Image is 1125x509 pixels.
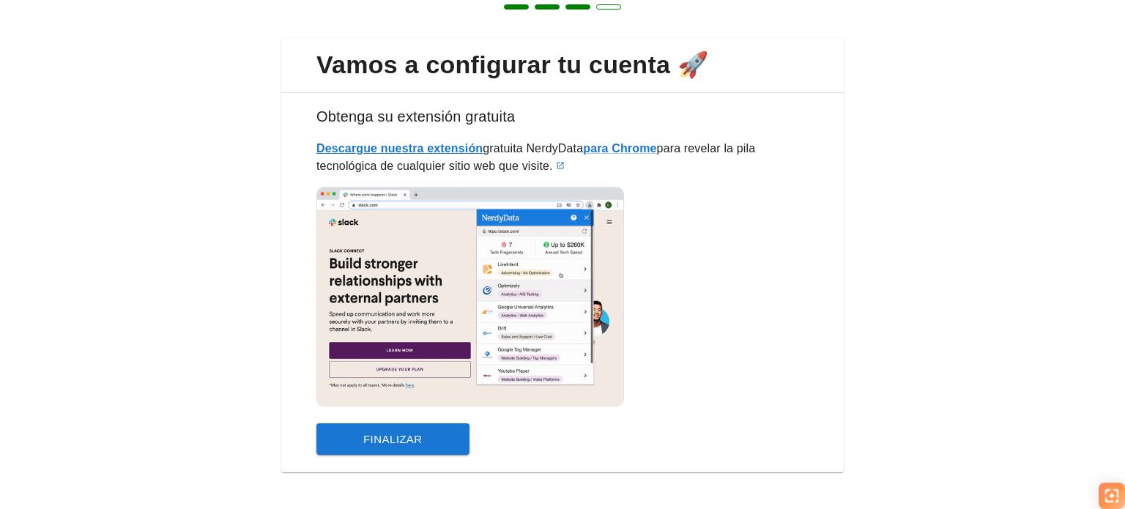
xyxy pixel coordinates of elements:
font: gratuita NerdyData [483,142,583,155]
a: Descargue nuestra extensión [316,142,483,155]
iframe: Controlador de chat del widget Drift [1052,405,1107,461]
font: 4.0.25 [71,23,97,34]
img: tab_domain_overview_orange.svg [59,85,70,97]
img: website_grey.svg [23,38,35,50]
font: Palabras clave [166,86,227,97]
font: Obtenga su extensión gratuita [316,108,515,125]
font: Finalizar [363,433,423,445]
button: Finalizar [316,423,469,455]
font: para revelar la pila tecnológica de cualquier sitio web que visite. [316,142,755,172]
font: Vamos a configurar tu cuenta 🚀 [316,51,708,78]
font: versión [41,23,71,34]
img: tab_keywords_by_traffic_grey.svg [150,85,162,97]
img: logo_orange.svg [23,23,35,35]
font: Dominio: [DOMAIN_NAME] [38,38,164,49]
a: para Chrome [583,142,656,155]
font: Dominio [75,86,110,97]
